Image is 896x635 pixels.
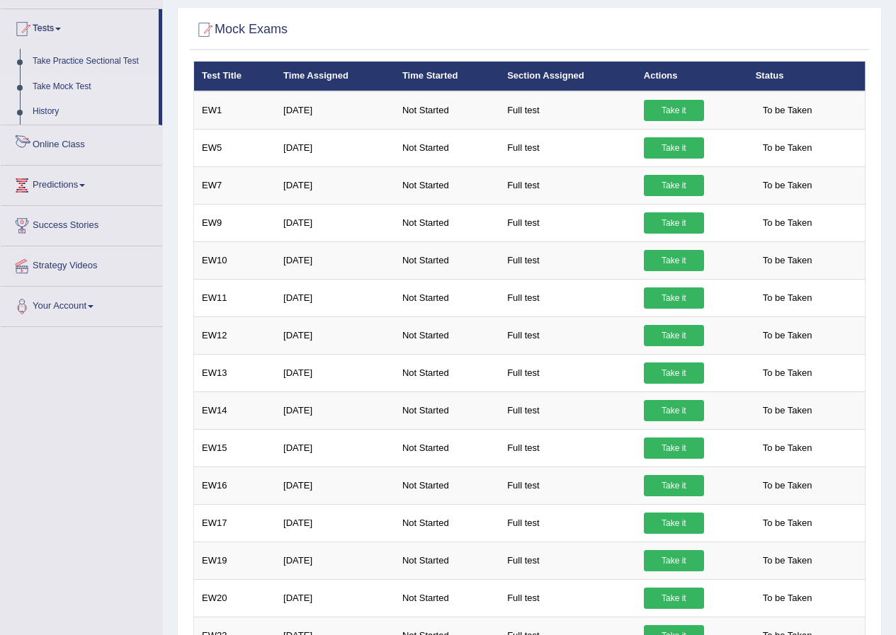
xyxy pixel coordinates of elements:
td: EW15 [194,429,276,467]
td: Not Started [395,316,499,354]
a: Take it [644,588,704,609]
span: To be Taken [756,588,820,609]
td: EW17 [194,504,276,542]
td: Full test [499,241,636,279]
td: EW19 [194,542,276,579]
h2: Mock Exams [193,19,288,40]
a: Take Mock Test [26,74,159,100]
td: [DATE] [276,429,395,467]
td: [DATE] [276,354,395,391]
td: Full test [499,542,636,579]
a: Take it [644,325,704,346]
td: Not Started [395,354,499,391]
span: To be Taken [756,137,820,159]
a: Take it [644,250,704,271]
td: EW5 [194,129,276,166]
a: Take Practice Sectional Test [26,49,159,74]
td: EW12 [194,316,276,354]
td: [DATE] [276,542,395,579]
td: [DATE] [276,91,395,130]
td: Full test [499,579,636,617]
a: Take it [644,400,704,421]
td: Not Started [395,429,499,467]
td: Not Started [395,204,499,241]
th: Actions [636,62,748,91]
a: History [26,99,159,125]
td: Full test [499,204,636,241]
span: To be Taken [756,513,820,534]
td: Full test [499,429,636,467]
td: [DATE] [276,204,395,241]
td: EW16 [194,467,276,504]
td: Not Started [395,542,499,579]
span: To be Taken [756,100,820,121]
th: Section Assigned [499,62,636,91]
span: To be Taken [756,400,820,421]
td: Not Started [395,467,499,504]
td: EW11 [194,279,276,316]
td: [DATE] [276,129,395,166]
td: [DATE] [276,316,395,354]
span: To be Taken [756,287,820,309]
span: To be Taken [756,175,820,196]
a: Online Class [1,125,162,161]
span: To be Taken [756,475,820,496]
a: Take it [644,137,704,159]
span: To be Taken [756,362,820,384]
td: EW9 [194,204,276,241]
td: Not Started [395,241,499,279]
a: Take it [644,212,704,234]
td: Full test [499,91,636,130]
td: EW1 [194,91,276,130]
td: Full test [499,279,636,316]
a: Take it [644,550,704,571]
a: Predictions [1,166,162,201]
td: [DATE] [276,579,395,617]
a: Take it [644,175,704,196]
span: To be Taken [756,437,820,459]
td: [DATE] [276,391,395,429]
a: Take it [644,287,704,309]
span: To be Taken [756,325,820,346]
td: Full test [499,166,636,204]
td: EW10 [194,241,276,279]
a: Success Stories [1,206,162,241]
a: Tests [1,9,159,45]
td: Full test [499,316,636,354]
td: Full test [499,467,636,504]
th: Time Assigned [276,62,395,91]
td: EW20 [194,579,276,617]
td: Not Started [395,391,499,429]
a: Take it [644,100,704,121]
td: [DATE] [276,241,395,279]
td: EW13 [194,354,276,391]
span: To be Taken [756,250,820,271]
a: Your Account [1,287,162,322]
a: Take it [644,513,704,534]
td: Not Started [395,91,499,130]
td: [DATE] [276,279,395,316]
td: Full test [499,129,636,166]
th: Test Title [194,62,276,91]
td: Full test [499,391,636,429]
td: Not Started [395,129,499,166]
a: Strategy Videos [1,246,162,282]
td: Full test [499,354,636,391]
span: To be Taken [756,550,820,571]
span: To be Taken [756,212,820,234]
th: Status [748,62,866,91]
td: [DATE] [276,467,395,504]
td: [DATE] [276,504,395,542]
td: Full test [499,504,636,542]
td: Not Started [395,504,499,542]
td: Not Started [395,279,499,316]
a: Take it [644,362,704,384]
td: EW14 [194,391,276,429]
td: Not Started [395,166,499,204]
td: EW7 [194,166,276,204]
th: Time Started [395,62,499,91]
td: [DATE] [276,166,395,204]
a: Take it [644,437,704,459]
a: Take it [644,475,704,496]
td: Not Started [395,579,499,617]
